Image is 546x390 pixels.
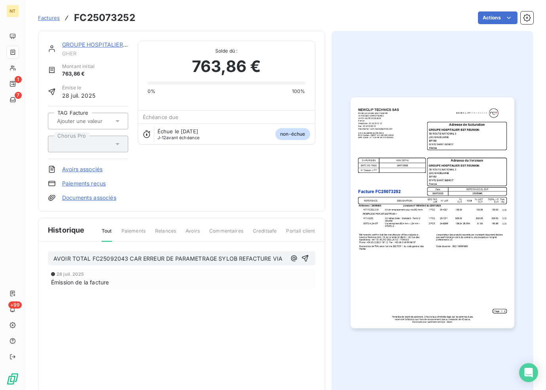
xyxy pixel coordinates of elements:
[121,227,146,241] span: Paiements
[62,70,95,78] span: 763,86 €
[15,76,22,83] span: 1
[253,227,277,241] span: Creditsafe
[102,227,112,242] span: Tout
[62,194,116,202] a: Documents associés
[6,373,19,385] img: Logo LeanPay
[38,14,60,22] a: Factures
[62,165,102,173] a: Avoirs associés
[192,55,261,78] span: 763,86 €
[143,114,179,120] span: Échéance due
[148,47,305,55] span: Solde dû :
[56,117,136,125] input: Ajouter une valeur
[148,88,155,95] span: 0%
[286,227,315,241] span: Portail client
[57,272,84,276] span: 28 juil. 2025
[48,225,85,235] span: Historique
[292,88,305,95] span: 100%
[519,363,538,382] div: Open Intercom Messenger
[62,180,106,187] a: Paiements reçus
[275,128,310,140] span: non-échue
[62,84,95,91] span: Émise le
[53,255,282,262] span: AVOIR TOTAL FC25092043 CAR ERREUR DE PARAMETRAGE SYLOB REFACTURE VIA
[62,50,128,57] span: GHER
[6,5,19,17] div: NT
[8,301,22,309] span: +99
[155,227,176,241] span: Relances
[186,227,200,241] span: Avoirs
[157,128,198,134] span: Échue le [DATE]
[38,15,60,21] span: Factures
[62,41,163,48] a: GROUPE HOSPITALIER EST REUNION
[15,92,22,99] span: 7
[62,91,95,100] span: 28 juil. 2025
[62,63,95,70] span: Montant initial
[157,135,167,140] span: J-12
[209,227,243,241] span: Commentaires
[51,278,109,286] span: Émission de la facture
[351,97,514,329] img: invoice_thumbnail
[74,11,135,25] h3: FC25073252
[157,135,200,140] span: avant échéance
[478,11,518,24] button: Actions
